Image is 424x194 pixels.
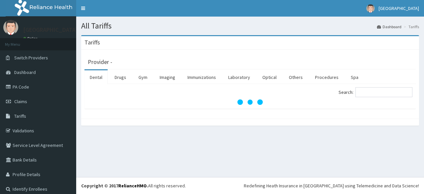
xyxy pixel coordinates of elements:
[339,87,412,97] label: Search:
[84,70,108,84] a: Dental
[402,24,419,30] li: Tariffs
[88,59,112,65] h3: Provider -
[109,70,132,84] a: Drugs
[14,113,26,119] span: Tariffs
[76,177,424,194] footer: All rights reserved.
[182,70,221,84] a: Immunizations
[118,183,147,189] a: RelianceHMO
[14,98,27,104] span: Claims
[14,55,48,61] span: Switch Providers
[244,182,419,189] div: Redefining Heath Insurance in [GEOGRAPHIC_DATA] using Telemedicine and Data Science!
[3,20,18,35] img: User Image
[84,39,100,45] h3: Tariffs
[81,183,148,189] strong: Copyright © 2017 .
[345,70,364,84] a: Spa
[23,36,39,41] a: Online
[355,87,412,97] input: Search:
[284,70,308,84] a: Others
[366,4,375,13] img: User Image
[223,70,255,84] a: Laboratory
[81,22,419,30] h1: All Tariffs
[257,70,282,84] a: Optical
[237,89,263,115] svg: audio-loading
[14,69,36,75] span: Dashboard
[377,24,401,30] a: Dashboard
[133,70,153,84] a: Gym
[310,70,344,84] a: Procedures
[154,70,181,84] a: Imaging
[23,27,78,33] p: [GEOGRAPHIC_DATA]
[379,5,419,11] span: [GEOGRAPHIC_DATA]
